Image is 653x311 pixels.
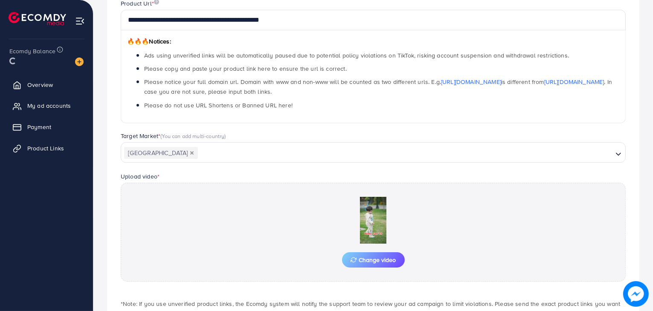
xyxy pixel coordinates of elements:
[27,123,51,131] span: Payment
[351,257,396,263] span: Change video
[75,58,84,66] img: image
[121,172,160,181] label: Upload video
[144,78,612,96] span: Please notice your full domain url. Domain with www and non-www will be counted as two different ...
[544,78,604,86] a: [URL][DOMAIN_NAME]
[160,132,226,140] span: (You can add multi-country)
[127,37,171,46] span: Notices:
[199,147,612,160] input: Search for option
[190,151,194,155] button: Deselect Pakistan
[623,281,649,307] img: image
[144,64,347,73] span: Please copy and paste your product link here to ensure the url is correct.
[9,12,66,25] img: logo
[121,132,226,140] label: Target Market
[6,118,87,135] a: Payment
[9,47,55,55] span: Ecomdy Balance
[441,78,501,86] a: [URL][DOMAIN_NAME]
[127,37,149,46] span: 🔥🔥🔥
[6,76,87,93] a: Overview
[331,197,416,244] img: Preview Image
[124,147,198,159] span: [GEOGRAPHIC_DATA]
[121,142,626,163] div: Search for option
[6,97,87,114] a: My ad accounts
[6,140,87,157] a: Product Links
[144,101,293,109] span: Please do not use URL Shortens or Banned URL here!
[144,51,569,60] span: Ads using unverified links will be automatically paused due to potential policy violations on Tik...
[75,16,85,26] img: menu
[342,252,405,268] button: Change video
[27,81,53,89] span: Overview
[27,101,71,110] span: My ad accounts
[27,144,64,153] span: Product Links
